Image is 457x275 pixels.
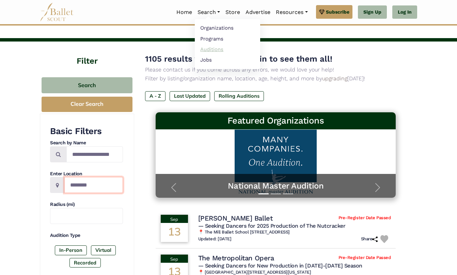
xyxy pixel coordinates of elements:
[326,8,349,16] span: Subscribe
[322,75,347,82] a: upgrading
[392,5,417,19] a: Log In
[170,91,210,101] label: Last Updated
[42,77,132,93] button: Search
[316,5,352,19] a: Subscribe
[40,42,134,67] h4: Filter
[145,74,406,83] p: Filter by listing/organization name, location, age, height, and more by [DATE]!
[66,146,123,162] input: Search by names...
[161,255,188,263] div: Sep
[195,5,223,19] a: Search
[50,126,123,137] h3: Basic Filters
[161,215,188,223] div: Sep
[338,215,391,221] span: Pre-Register Date Passed
[273,5,310,19] a: Resources
[42,97,132,112] button: Clear Search
[91,245,116,255] label: Virtual
[69,258,101,268] label: Recorded
[195,44,260,54] a: Auditions
[283,190,293,198] button: Slide 3
[243,5,273,19] a: Advertise
[145,91,166,101] label: A - Z
[161,115,391,127] h3: Featured Organizations
[361,236,378,242] h6: Share
[50,201,123,208] h4: Radius (mi)
[195,23,260,33] a: Organizations
[161,223,188,242] div: 13
[162,181,389,191] a: National Master Audition
[50,171,123,177] h4: Enter Location
[174,5,195,19] a: Home
[145,65,406,74] p: Please contact us if you come across any errors, we would love your help!
[64,177,123,193] input: Location
[198,236,232,242] h6: Updated: [DATE]
[198,254,274,262] h4: The Metropolitan Opera
[223,5,243,19] a: Store
[198,223,346,229] span: — Seeking Dancers for 2025 Production of The Nutcracker
[195,54,260,65] a: Jobs
[198,214,272,223] h4: [PERSON_NAME] Ballet
[195,19,260,69] ul: Resources
[50,140,123,146] h4: Search by Name
[358,5,387,19] a: Sign Up
[145,54,332,64] span: 1105 results were found, log in to see them all!
[55,245,87,255] label: In-Person
[214,91,264,101] label: Rolling Auditions
[271,190,281,198] button: Slide 2
[198,262,362,269] span: — Seeking Dancers for New Production in [DATE]-[DATE] Season
[258,190,269,198] button: Slide 1
[50,232,123,239] h4: Audition Type
[198,229,391,235] h6: 📍 The Mill Ballet School [STREET_ADDRESS]
[195,33,260,44] a: Programs
[338,255,391,261] span: Pre-Register Date Passed
[319,8,325,16] img: gem.svg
